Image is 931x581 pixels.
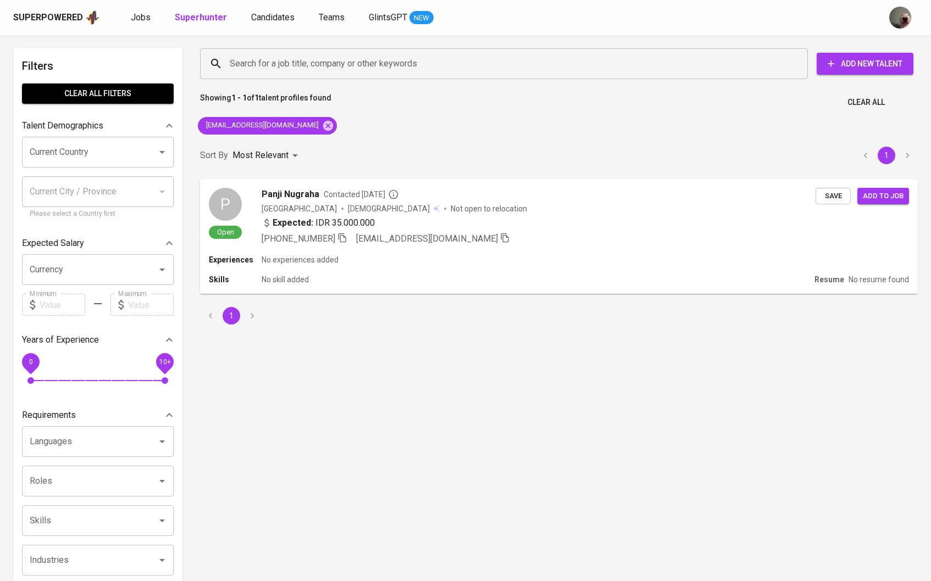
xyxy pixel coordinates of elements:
[175,11,229,25] a: Superhunter
[262,188,319,201] span: Panji Nugraha
[22,83,174,104] button: Clear All filters
[29,358,32,366] span: 0
[22,237,84,250] p: Expected Salary
[13,9,100,26] a: Superpoweredapp logo
[388,189,399,200] svg: By Batam recruiter
[889,7,911,29] img: aji.muda@glints.com
[262,233,335,244] span: [PHONE_NUMBER]
[209,274,262,285] p: Skills
[22,232,174,254] div: Expected Salary
[209,254,262,265] p: Experiences
[209,188,242,221] div: P
[231,93,247,102] b: 1 - 1
[369,12,407,23] span: GlintsGPT
[200,92,331,113] p: Showing of talent profiles found
[154,262,170,277] button: Open
[22,333,99,347] p: Years of Experience
[262,274,309,285] p: No skill added
[154,473,170,489] button: Open
[154,434,170,449] button: Open
[200,179,918,294] a: POpenPanji NugrahaContacted [DATE][GEOGRAPHIC_DATA][DEMOGRAPHIC_DATA] Not open to relocationExpec...
[821,190,845,203] span: Save
[200,149,228,162] p: Sort By
[319,12,345,23] span: Teams
[31,87,165,100] span: Clear All filters
[213,227,239,237] span: Open
[825,57,905,71] span: Add New Talent
[154,552,170,568] button: Open
[159,358,170,366] span: 10+
[175,12,227,23] b: Superhunter
[22,119,103,132] p: Talent Demographics
[198,117,337,135] div: [EMAIL_ADDRESS][DOMAIN_NAME]
[131,12,151,23] span: Jobs
[154,513,170,528] button: Open
[847,96,885,109] span: Clear All
[863,190,904,203] span: Add to job
[324,189,399,200] span: Contacted [DATE]
[200,307,263,325] nav: pagination navigation
[22,404,174,426] div: Requirements
[30,209,166,220] p: Please select a Country first
[262,254,339,265] p: No experiences added
[40,294,85,316] input: Value
[232,149,289,162] p: Most Relevant
[251,11,297,25] a: Candidates
[843,92,889,113] button: Clear All
[223,307,240,325] button: page 1
[878,147,895,164] button: page 1
[154,144,170,160] button: Open
[814,274,844,285] p: Resume
[817,53,913,75] button: Add New Talent
[816,188,851,205] button: Save
[22,115,174,137] div: Talent Demographics
[451,203,527,214] p: Not open to relocation
[849,274,909,285] p: No resume found
[855,147,918,164] nav: pagination navigation
[198,120,325,131] span: [EMAIL_ADDRESS][DOMAIN_NAME]
[131,11,153,25] a: Jobs
[251,12,295,23] span: Candidates
[128,294,174,316] input: Value
[273,216,313,230] b: Expected:
[13,12,83,24] div: Superpowered
[369,11,434,25] a: GlintsGPT NEW
[22,57,174,75] h6: Filters
[262,203,337,214] div: [GEOGRAPHIC_DATA]
[409,13,434,24] span: NEW
[319,11,347,25] a: Teams
[262,216,375,230] div: IDR 35.000.000
[356,233,498,244] span: [EMAIL_ADDRESS][DOMAIN_NAME]
[22,409,76,422] p: Requirements
[348,203,431,214] span: [DEMOGRAPHIC_DATA]
[232,146,302,166] div: Most Relevant
[254,93,259,102] b: 1
[85,9,100,26] img: app logo
[22,329,174,351] div: Years of Experience
[857,188,909,205] button: Add to job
